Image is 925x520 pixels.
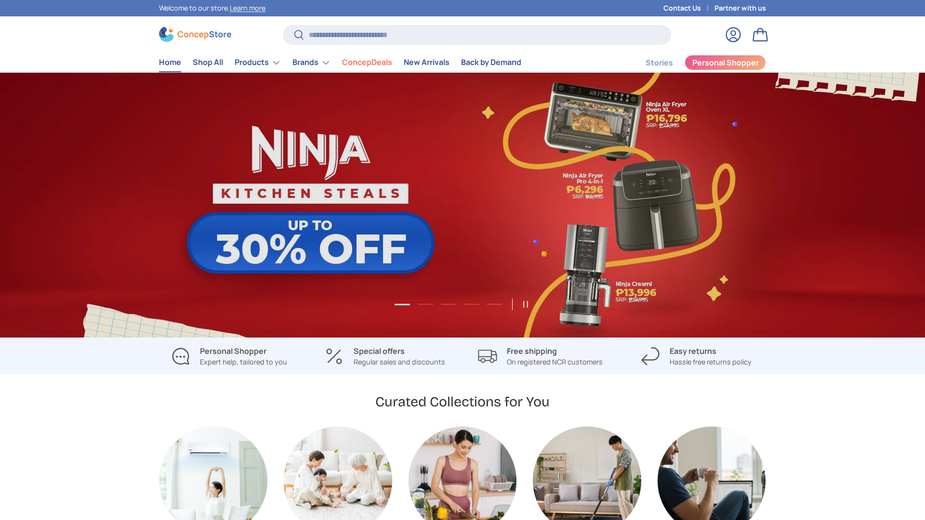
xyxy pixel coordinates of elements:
a: Personal Shopper [685,55,766,70]
a: ConcepDeals [342,53,392,72]
p: Hassle free returns policy [670,357,752,367]
a: Shop All [193,53,223,72]
a: Special offers Regular sales and discounts [315,345,455,367]
p: Expert help, tailored to you [200,357,287,367]
p: Regular sales and discounts [354,357,445,367]
a: New Arrivals [404,53,449,72]
img: ConcepStore [159,27,231,42]
a: Stories [646,53,673,72]
a: Free shipping On registered NCR customers [470,345,610,367]
strong: Special offers [354,346,405,356]
a: Brands [292,53,330,72]
nav: Secondary [622,53,766,72]
a: Home [159,53,181,72]
a: Partner with us [714,3,766,13]
a: Easy returns Hassle free returns policy [626,345,766,367]
a: Learn more [230,3,265,13]
strong: Personal Shopper [200,346,266,356]
a: Personal Shopper Expert help, tailored to you [159,345,299,367]
p: Welcome to our store. [159,3,265,13]
summary: Brands [287,53,336,72]
strong: Easy returns [670,346,716,356]
a: Back by Demand [461,53,521,72]
p: On registered NCR customers [507,357,603,367]
span: Personal Shopper [692,59,759,66]
nav: Primary [159,53,521,72]
a: Contact Us [663,3,714,13]
summary: Products [229,53,287,72]
strong: Free shipping [507,346,557,356]
h2: Curated Collections for You [375,393,550,411]
a: Products [235,53,281,72]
